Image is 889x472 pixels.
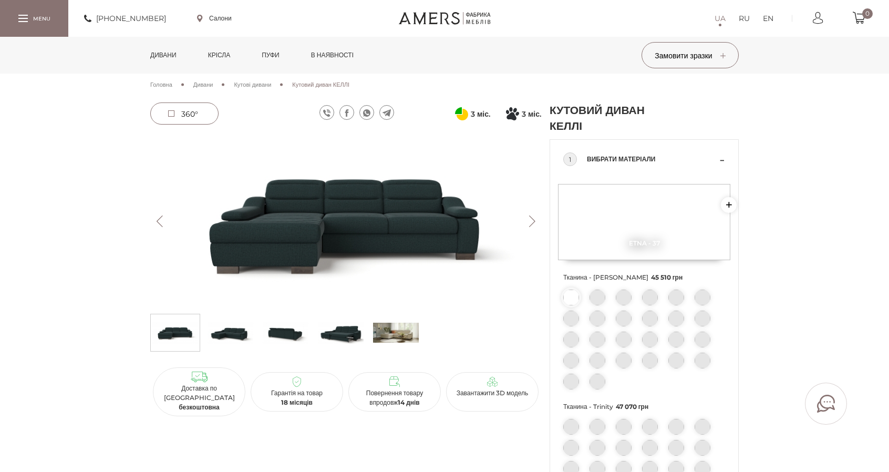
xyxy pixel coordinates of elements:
span: 3 міс. [522,108,541,120]
img: s_ [373,317,419,348]
b: безкоштовна [179,403,220,411]
a: EN [763,12,773,25]
span: 3 міс. [471,108,490,120]
p: Доставка по [GEOGRAPHIC_DATA] [157,384,241,412]
a: viber [319,105,334,120]
a: Дивани [193,80,213,89]
span: Вибрати матеріали [587,153,717,166]
p: Завантажити 3D модель [450,388,534,398]
a: в наявності [303,37,361,74]
a: telegram [379,105,394,120]
img: Кутовий диван КЕЛЛІ -0 [150,134,541,309]
img: Кутовий диван КЕЛЛІ s-2 [263,317,308,348]
p: Гарантія на товар [255,388,339,407]
button: Замовити зразки [642,42,739,68]
button: Previous [150,216,169,227]
img: Etna - 37 [558,184,730,260]
span: Замовити зразки [655,51,725,60]
a: Дивани [142,37,184,74]
a: UA [715,12,726,25]
svg: Покупка частинами від Монобанку [506,107,519,120]
span: Головна [150,81,172,88]
a: whatsapp [359,105,374,120]
span: Тканина - [PERSON_NAME] [563,271,725,284]
button: Next [523,216,541,227]
span: Кутові дивани [234,81,271,88]
div: 1 [563,152,577,166]
span: 0 [862,8,873,19]
a: facebook [339,105,354,120]
a: Пуфи [254,37,287,74]
a: Головна [150,80,172,89]
span: 47 070 грн [616,403,649,411]
a: Салони [197,14,232,23]
svg: Оплата частинами від ПриватБанку [455,107,468,120]
b: 14 днів [398,398,420,406]
a: 360° [150,102,219,125]
span: 360° [181,109,198,119]
span: Тканина - Trinity [563,400,725,414]
img: Кутовий диван КЕЛЛІ s-1 [208,317,253,348]
span: 45 510 грн [651,273,683,281]
a: Крісла [200,37,238,74]
h1: Кутовий диван КЕЛЛІ [550,102,670,134]
span: Etna - 37 [558,239,730,247]
span: Дивани [193,81,213,88]
img: Кутовий диван КЕЛЛІ s-3 [318,317,364,348]
a: [PHONE_NUMBER] [84,12,166,25]
b: 18 місяців [281,398,313,406]
p: Повернення товару впродовж [353,388,437,407]
img: Кутовий диван КЕЛЛІ s-0 [152,317,198,348]
a: Кутові дивани [234,80,271,89]
a: RU [739,12,750,25]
